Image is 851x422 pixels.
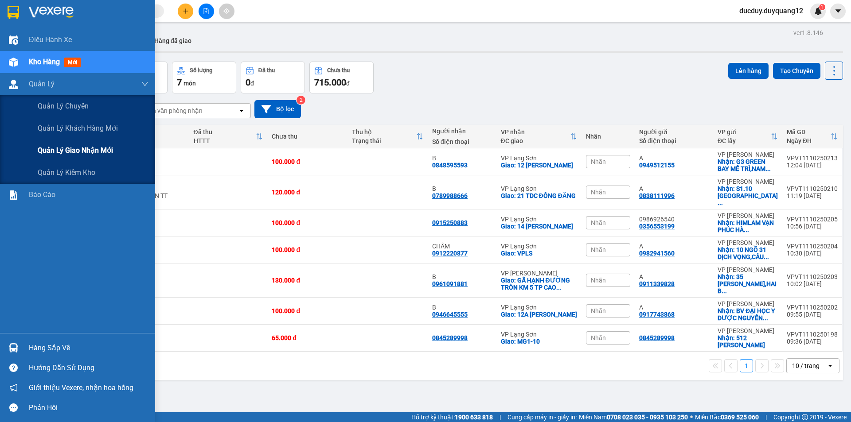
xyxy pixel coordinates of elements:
[501,155,577,162] div: VP Lạng Sơn
[501,185,577,192] div: VP Lạng Sơn
[718,128,771,136] div: VP gửi
[432,185,492,192] div: B
[309,62,374,93] button: Chưa thu715.000đ
[787,338,838,345] div: 09:36 [DATE]
[432,280,468,287] div: 0961091881
[787,192,838,199] div: 11:19 [DATE]
[639,185,709,192] div: A
[718,266,778,273] div: VP [PERSON_NAME]
[352,137,416,144] div: Trạng thái
[501,162,577,169] div: Giao: 12 HÙNG VƯƠNG
[639,280,675,287] div: 0911339828
[272,277,343,284] div: 130.000 đ
[194,137,256,144] div: HTTT
[8,6,19,19] img: logo-vxr
[183,8,189,14] span: plus
[639,192,675,199] div: 0838111996
[718,151,778,158] div: VP [PERSON_NAME]
[830,4,846,19] button: caret-down
[591,246,606,253] span: Nhãn
[718,137,771,144] div: ĐC lấy
[639,155,709,162] div: A
[787,331,838,338] div: VPVT1110250198
[639,137,709,144] div: Số điện thoại
[695,412,759,422] span: Miền Bắc
[732,5,810,16] span: ducduy.duyquang12
[556,284,562,291] span: ...
[9,403,18,412] span: message
[432,250,468,257] div: 0912220877
[579,412,688,422] span: Miền Nam
[787,243,838,250] div: VPVT1110250204
[272,246,343,253] div: 100.000 đ
[763,314,768,321] span: ...
[501,216,577,223] div: VP Lạng Sơn
[787,311,838,318] div: 09:55 [DATE]
[765,165,771,172] span: ...
[183,80,196,87] span: món
[272,133,343,140] div: Chưa thu
[219,4,234,19] button: aim
[718,273,778,294] div: Nhận: 35 NGUYỄN CÔNG TRỨ,HAI BÀ TRƯNG,HÀ NỘI
[639,334,675,341] div: 0845289998
[639,273,709,280] div: A
[246,77,250,88] span: 0
[501,128,570,136] div: VP nhận
[346,80,350,87] span: đ
[432,138,492,145] div: Số điện thoại
[787,304,838,311] div: VPVT1110250202
[432,243,492,250] div: CHÂM
[238,107,245,114] svg: open
[272,219,343,226] div: 100.000 đ
[591,189,606,196] span: Nhãn
[718,158,778,172] div: Nhận: G3 GREEN BAY MỄ TRÌ,NAM TỪ LIÊM,HÀ NỘI
[501,243,577,250] div: VP Lạng Sơn
[29,401,148,414] div: Phản hồi
[432,304,492,311] div: B
[9,58,18,67] img: warehouse-icon
[258,67,275,74] div: Đã thu
[29,382,133,393] span: Giới thiệu Vexere, nhận hoa hồng
[501,270,577,277] div: VP [PERSON_NAME]
[721,414,759,421] strong: 0369 525 060
[327,67,350,74] div: Chưa thu
[38,101,89,112] span: Quản lý chuyến
[194,128,256,136] div: Đã thu
[819,4,825,10] sup: 1
[38,145,113,156] span: Quản lý giao nhận mới
[241,62,305,93] button: Đã thu0đ
[501,223,577,230] div: Giao: 14 HÙNG VƯƠNG
[38,123,118,134] span: Quản lý khách hàng mới
[501,137,570,144] div: ĐC giao
[787,162,838,169] div: 12:04 [DATE]
[501,304,577,311] div: VP Lạng Sơn
[432,128,492,135] div: Người nhận
[501,331,577,338] div: VP Lạng Sơn
[787,155,838,162] div: VPVT1110250213
[718,239,778,246] div: VP [PERSON_NAME]
[827,362,834,369] svg: open
[718,212,778,219] div: VP [PERSON_NAME]
[501,250,577,257] div: Giao: VPLS
[787,250,838,257] div: 10:30 [DATE]
[272,307,343,314] div: 100.000 đ
[718,185,778,206] div: Nhận: S1.10 OCAEN PARK ĐA TỐN,GIA LÂM,HÀ NỘI
[147,30,199,51] button: Hàng đã giao
[718,327,778,334] div: VP [PERSON_NAME]
[639,304,709,311] div: A
[591,158,606,165] span: Nhãn
[787,273,838,280] div: VPVT1110250203
[9,190,18,200] img: solution-icon
[272,334,343,341] div: 65.000 đ
[586,133,630,140] div: Nhãn
[199,4,214,19] button: file-add
[432,334,468,341] div: 0845289998
[29,189,55,200] span: Báo cáo
[432,273,492,280] div: B
[29,361,148,375] div: Hướng dẫn sử dụng
[639,250,675,257] div: 0982941560
[432,155,492,162] div: B
[177,77,182,88] span: 7
[9,80,18,89] img: warehouse-icon
[820,4,824,10] span: 1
